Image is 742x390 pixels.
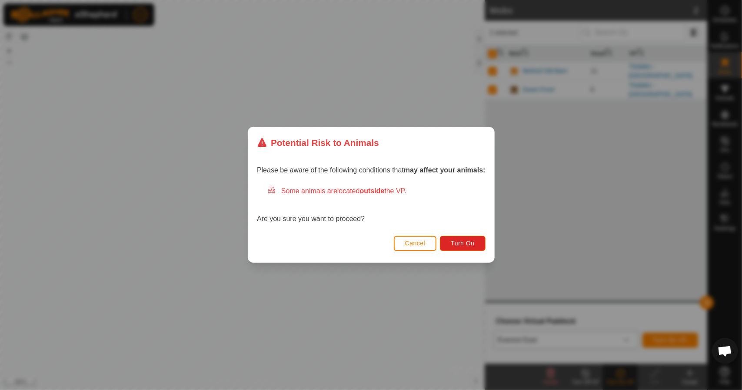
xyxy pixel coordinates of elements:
strong: may affect your animals: [404,167,486,174]
div: Some animals are [267,186,486,197]
span: located the VP. [337,188,406,195]
span: Cancel [405,240,425,247]
div: Open chat [712,338,738,364]
div: Are you sure you want to proceed? [257,186,486,225]
button: Turn On [440,236,485,251]
div: Potential Risk to Animals [257,136,379,149]
button: Cancel [393,236,436,251]
strong: outside [359,188,384,195]
span: Please be aware of the following conditions that [257,167,486,174]
span: Turn On [451,240,474,247]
